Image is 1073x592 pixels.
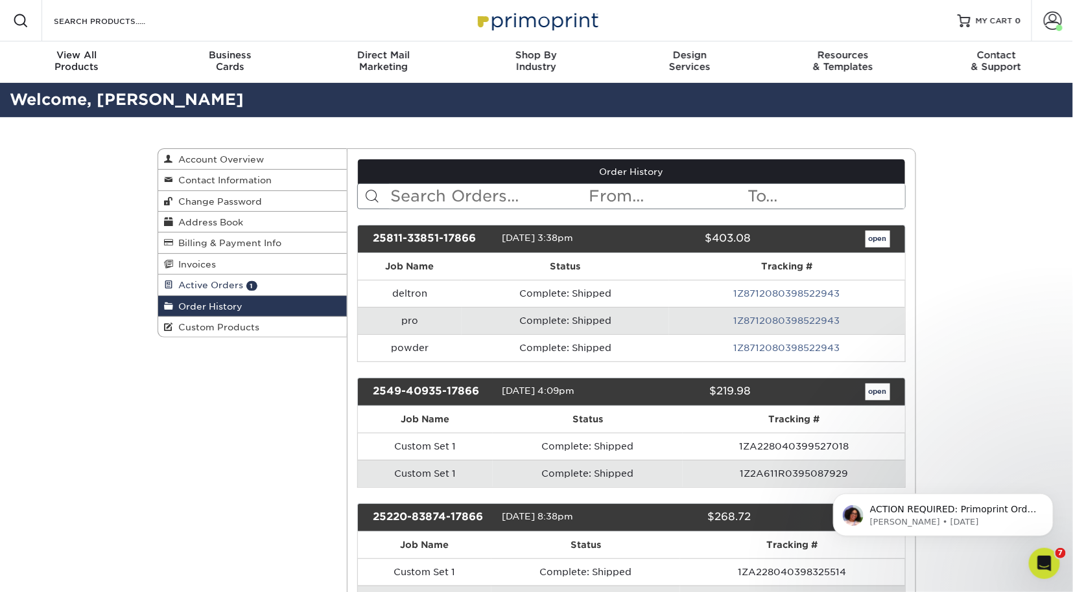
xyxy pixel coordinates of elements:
th: Status [493,406,683,433]
td: Complete: Shipped [462,334,669,361]
td: Complete: Shipped [462,280,669,307]
div: Services [613,49,766,73]
a: DesignServices [613,41,766,83]
span: Invoices [174,259,217,269]
span: Shop By [460,49,613,61]
a: Resources& Templates [766,41,919,83]
a: Order History [358,159,905,184]
div: & Templates [766,49,919,73]
span: 1 [246,281,257,291]
div: 2549-40935-17866 [363,383,502,400]
td: Custom Set 1 [358,460,493,487]
a: 1Z8712080398522943 [734,288,840,299]
td: Complete: Shipped [491,558,680,586]
a: Change Password [158,191,348,212]
div: & Support [920,49,1073,73]
span: Active Orders [174,280,244,290]
span: Change Password [174,196,263,207]
span: Billing & Payment Info [174,238,282,248]
span: Resources [766,49,919,61]
a: Account Overview [158,149,348,170]
td: Complete: Shipped [493,460,683,487]
a: Order History [158,296,348,317]
td: pro [358,307,462,334]
img: Primoprint [472,6,602,34]
a: Shop ByIndustry [460,41,613,83]
span: Business [153,49,306,61]
div: $403.08 [622,231,761,247]
th: Status [491,532,680,558]
div: $219.98 [622,383,761,400]
th: Tracking # [680,532,904,558]
td: Custom Set 1 [358,558,491,586]
iframe: Intercom live chat [1029,548,1060,579]
span: MY CART [976,16,1013,27]
span: [DATE] 3:38pm [502,233,573,243]
th: Job Name [358,406,493,433]
span: Account Overview [174,154,265,165]
td: 1Z2A611R0395087929 [683,460,904,487]
span: Address Book [174,217,244,227]
td: powder [358,334,462,361]
th: Status [462,253,669,280]
span: 0 [1015,16,1021,25]
input: SEARCH PRODUCTS..... [53,13,179,28]
span: Custom Products [174,322,260,332]
span: [DATE] 8:38pm [502,511,573,521]
div: 25811-33851-17866 [363,231,502,247]
a: open [866,383,890,400]
a: Billing & Payment Info [158,233,348,253]
a: Contact& Support [920,41,1073,83]
span: Order History [174,301,243,312]
a: Invoices [158,254,348,275]
span: Contact [920,49,1073,61]
iframe: Intercom notifications message [814,466,1073,557]
a: 1Z8712080398522943 [734,343,840,353]
span: Contact Information [174,175,272,185]
th: Job Name [358,532,491,558]
input: Search Orders... [389,184,588,209]
a: Direct MailMarketing [307,41,460,83]
a: BusinessCards [153,41,306,83]
th: Job Name [358,253,462,280]
td: 1ZA228040398325514 [680,558,904,586]
span: Design [613,49,766,61]
div: $268.72 [622,509,761,526]
a: Contact Information [158,170,348,190]
td: Complete: Shipped [493,433,683,460]
div: Cards [153,49,306,73]
a: Custom Products [158,317,348,337]
span: [DATE] 4:09pm [502,385,574,396]
input: To... [746,184,904,209]
span: 7 [1055,548,1066,558]
td: Custom Set 1 [358,433,493,460]
th: Tracking # [683,406,904,433]
a: 1Z8712080398522943 [734,315,840,326]
a: open [866,231,890,247]
th: Tracking # [669,253,904,280]
span: Direct Mail [307,49,460,61]
div: Industry [460,49,613,73]
div: 25220-83874-17866 [363,509,502,526]
input: From... [588,184,746,209]
div: Marketing [307,49,460,73]
td: 1ZA228040399527018 [683,433,904,460]
td: Complete: Shipped [462,307,669,334]
a: Address Book [158,212,348,233]
td: deltron [358,280,462,307]
a: Active Orders 1 [158,275,348,295]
